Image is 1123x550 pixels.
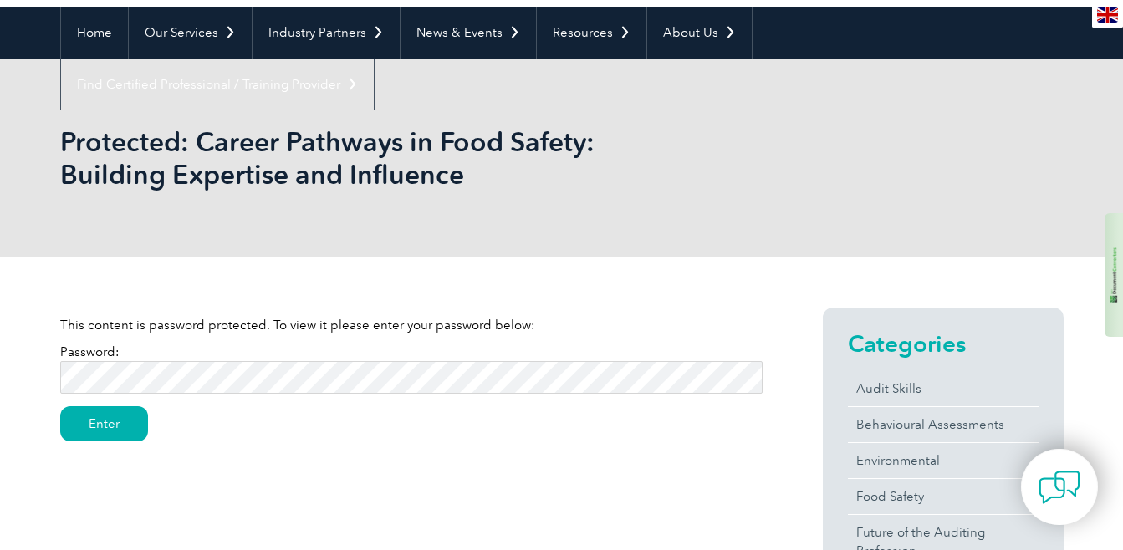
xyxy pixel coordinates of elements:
input: Password: [60,361,763,394]
input: Enter [60,406,148,441]
a: Environmental [848,443,1039,478]
a: News & Events [401,7,536,59]
img: 1EdhxLVo1YiRZ3Z8BN9RqzlQoUKFChUqVNCHvwChSTTdtRxrrAAAAABJRU5ErkJggg== [1109,246,1119,303]
p: This content is password protected. To view it please enter your password below: [60,316,763,334]
label: Password: [60,344,763,384]
a: Audit Skills [848,371,1039,406]
a: Industry Partners [253,7,400,59]
a: Our Services [129,7,252,59]
img: contact-chat.png [1039,466,1080,508]
img: en [1097,7,1118,23]
h2: Categories [848,330,1039,357]
a: Find Certified Professional / Training Provider [61,59,374,110]
a: Home [61,7,128,59]
a: Resources [537,7,646,59]
a: About Us [647,7,752,59]
a: Food Safety [848,479,1039,514]
a: Behavioural Assessments [848,407,1039,442]
h1: Protected: Career Pathways in Food Safety: Building Expertise and Influence [60,125,702,191]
